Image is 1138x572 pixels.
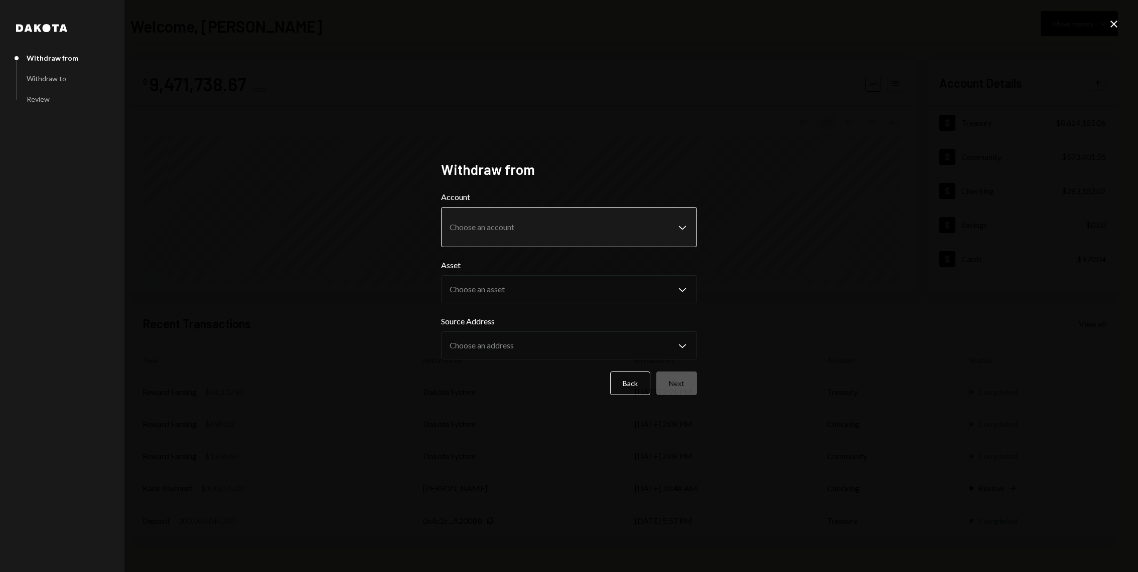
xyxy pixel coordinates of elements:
[441,259,697,271] label: Asset
[441,331,697,359] button: Source Address
[27,74,66,83] div: Withdraw to
[27,95,50,103] div: Review
[441,160,697,179] h2: Withdraw from
[441,191,697,203] label: Account
[441,207,697,247] button: Account
[441,315,697,327] label: Source Address
[441,275,697,303] button: Asset
[610,371,650,395] button: Back
[27,54,78,62] div: Withdraw from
